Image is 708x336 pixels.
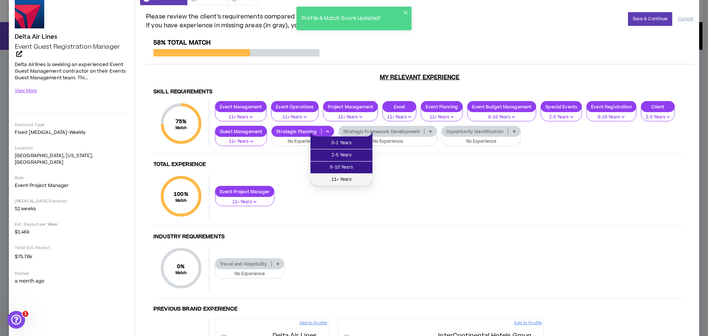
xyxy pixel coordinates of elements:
p: 11+ Years [426,114,458,121]
h4: Skill Requirements [153,89,686,96]
small: Match [176,270,187,276]
h1: Gabriella [36,4,62,9]
button: 11+ Years [323,108,378,122]
button: No Experience [441,132,521,146]
button: 6-10 Years [586,108,636,122]
p: Add to Profile [514,320,542,326]
p: [MEDICAL_DATA] Duration [15,198,128,204]
p: Posted [15,271,128,276]
p: Event Operations [271,104,318,110]
p: No Experience [220,271,280,277]
p: 2-5 Years [545,114,577,121]
span: Fixed [MEDICAL_DATA] - weekly [15,129,86,136]
p: Location [15,145,128,151]
p: Event Registration [587,104,636,110]
button: No Experience [271,132,334,146]
p: 11+ Years [220,138,262,145]
button: Upload attachment [11,242,17,247]
p: Guest Management [215,129,267,134]
p: Contract Type [15,122,128,128]
span: 58% Total Match [153,38,211,47]
button: Gif picker [35,242,41,247]
p: Strategic Framework Development [339,129,424,134]
p: [GEOGRAPHIC_DATA], [US_STATE], [GEOGRAPHIC_DATA] [15,152,128,166]
button: 11+ Years [215,132,267,146]
p: Delta Airlines is seeking an experienced Event Guest Management contractor on their Events Guest ... [15,60,128,82]
button: Send a message… [126,239,138,250]
div: OK I have many years of Event Project Manager. I have contracts and social media page to prove th... [27,13,142,87]
span: Event Guest Registration Manager [15,42,120,51]
button: go back [5,3,19,17]
p: 2-5 Years [646,114,670,121]
p: $1.46k [15,229,128,235]
p: 11+ Years [328,114,374,121]
p: 11+ Years [220,199,270,205]
p: Event Planning [421,104,462,110]
button: Home [115,3,129,17]
p: 6-10 Years [591,114,632,121]
p: No Experience [276,138,329,145]
div: Hi [PERSON_NAME], thanks for your note. Based on the resume we have, your expertise appears to be... [6,93,121,203]
button: close [403,10,409,15]
div: Keeya says… [6,13,142,93]
p: Total Est. Payout [15,245,128,250]
textarea: Message… [6,226,141,239]
div: I uploaded my resume and added my business name I use for event management and graphic designer [32,221,136,243]
button: 11+ Years [382,108,416,122]
h4: Total Experience [153,161,686,168]
p: Role [15,175,128,181]
div: Profile image for Gabriella [21,4,33,16]
p: 6-10 Years [472,114,531,121]
div: Hi [PERSON_NAME], thanks for your note. Based on the resume we have, your expertise appears to be... [12,97,115,198]
p: Strategic Planning [272,129,321,134]
button: Emoji picker [23,242,29,247]
p: CVent [641,104,674,110]
button: 11+ Years [215,108,267,122]
span: 75 % [176,118,187,125]
button: View More [15,84,37,97]
p: Event Project Manager [215,189,274,194]
span: $75.76k [15,252,32,261]
button: Cancel [678,13,693,25]
button: 6-10 Years [467,108,536,122]
p: 11+ Years [387,114,412,121]
p: Opportunity Identification [442,129,508,134]
button: 11+ Years [421,108,463,122]
div: Keeya says… [6,217,142,256]
h4: Industry Requirements [153,233,686,240]
p: 11+ Years [276,114,313,121]
button: Start recording [47,242,53,247]
a: Event Guest Registration Manager [15,43,128,58]
div: Gabriella • 3h ago [12,205,53,209]
button: No Experience [339,132,437,146]
h4: Previous Brand Experience [153,306,686,313]
p: Active 3h ago [36,9,69,17]
span: 1 [22,311,28,317]
p: 11+ Years [220,114,262,121]
p: Add to Profile [299,320,327,326]
iframe: Intercom live chat [7,311,25,329]
span: 0 % [176,263,187,270]
span: 100 % [174,190,188,198]
p: 52 weeks [15,205,128,212]
button: No Experience [215,264,284,278]
button: Save & Continue [628,12,673,26]
p: Est. Payout per Week [15,222,128,227]
p: a month ago [15,278,128,284]
p: Event Management [215,104,266,110]
span: 0-1 Years [315,139,368,147]
button: 11+ Years [215,193,274,207]
div: I uploaded my resume and added my business name I use for event management and graphic designer [27,217,142,247]
h3: My Relevant Experience [146,74,693,81]
p: Project Management [323,104,378,110]
small: Match [174,198,188,203]
p: Excel [383,104,416,110]
p: Event Budget Management [468,104,536,110]
p: No Experience [446,138,516,145]
div: Close [129,3,143,16]
span: Event Project Manager [15,182,69,189]
p: Travel and Hospitality [215,261,271,267]
div: OK I have many years of Event Project Manager. I have contracts and social media page to prove th... [32,18,136,83]
p: No Experience [343,138,432,145]
span: 2-5 Years [315,151,368,159]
